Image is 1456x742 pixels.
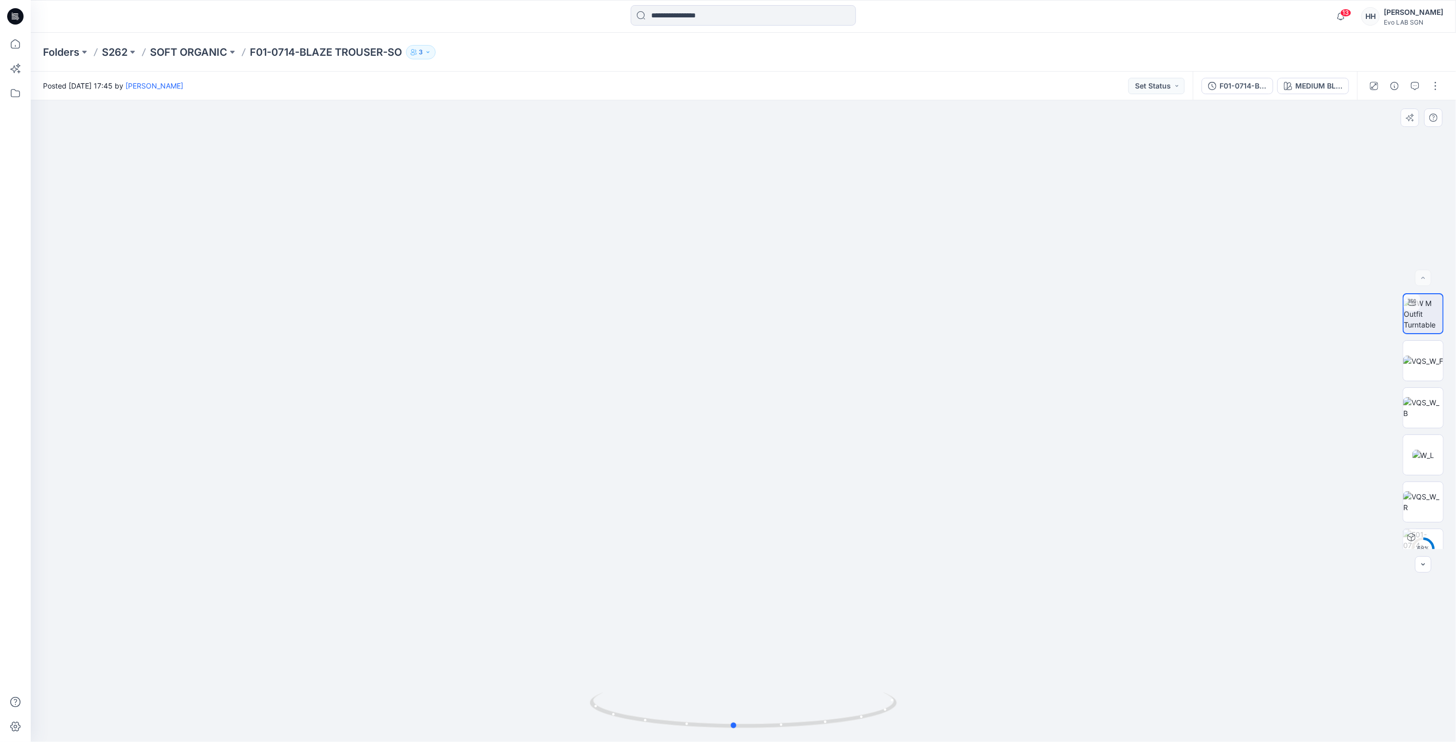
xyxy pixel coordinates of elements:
img: VQS_W_F [1403,356,1443,366]
p: F01-0714-BLAZE TROUSER-SO [250,45,402,59]
span: Posted [DATE] 17:45 by [43,80,183,91]
div: 68 % [1411,544,1436,553]
div: MEDIUM BLUE [1295,80,1342,92]
img: VQS_W_R [1403,491,1443,513]
button: F01-0714-BLAZE TROUSER [1202,78,1273,94]
img: F01-0714-BLAZE TROUSER MEDIUM BLUE [1403,529,1443,569]
img: W_L [1412,450,1434,461]
a: Folders [43,45,79,59]
a: S262 [102,45,127,59]
a: SOFT ORGANIC [150,45,227,59]
span: 13 [1340,9,1352,17]
div: [PERSON_NAME] [1384,6,1443,18]
button: Details [1386,78,1403,94]
div: HH [1361,7,1380,26]
p: 3 [419,47,423,58]
button: 3 [406,45,436,59]
img: BW M Outfit Turntable [1404,298,1443,330]
div: F01-0714-BLAZE TROUSER [1219,80,1267,92]
img: VQS_W_B [1403,397,1443,419]
a: [PERSON_NAME] [125,81,183,90]
div: Evo LAB SGN [1384,18,1443,26]
button: MEDIUM BLUE [1277,78,1349,94]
